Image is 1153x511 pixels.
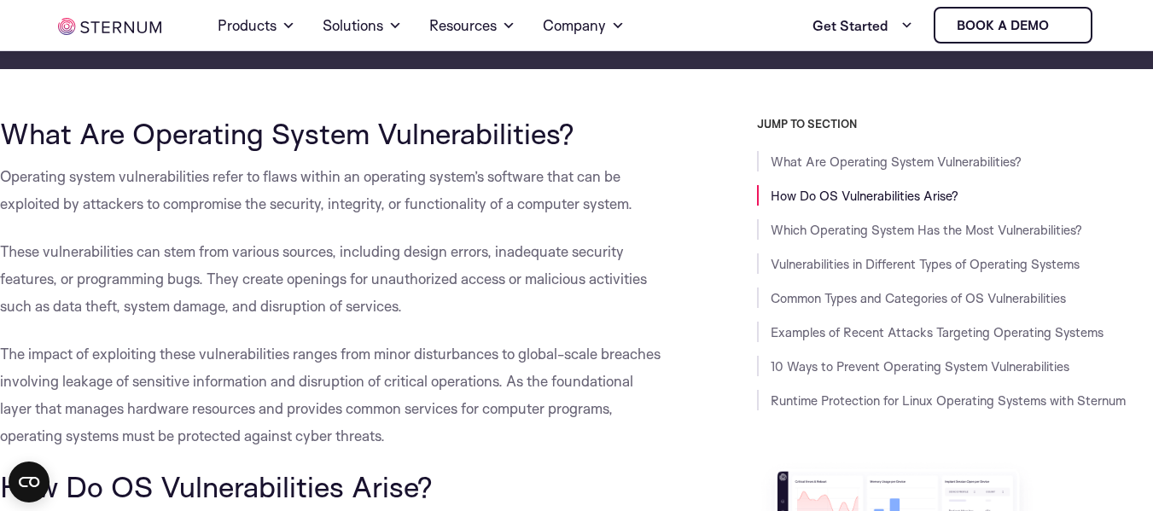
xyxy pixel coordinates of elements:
a: Examples of Recent Attacks Targeting Operating Systems [771,324,1104,340]
a: What Are Operating System Vulnerabilities? [771,154,1022,170]
a: Runtime Protection for Linux Operating Systems with Sternum [771,392,1126,409]
a: Get Started [812,9,913,43]
button: Open CMP widget [9,462,49,502]
a: Solutions [323,2,402,49]
a: Company [543,2,625,49]
a: Products [218,2,295,49]
a: Which Operating System Has the Most Vulnerabilities? [771,222,1082,238]
a: Vulnerabilities in Different Types of Operating Systems [771,256,1080,272]
a: Common Types and Categories of OS Vulnerabilities [771,290,1066,306]
a: Resources [429,2,515,49]
img: sternum iot [58,18,162,35]
h3: JUMP TO SECTION [757,117,1153,131]
a: 10 Ways to Prevent Operating System Vulnerabilities [771,358,1069,375]
a: Book a demo [934,7,1092,44]
img: sternum iot [1056,19,1069,32]
a: How Do OS Vulnerabilities Arise? [771,188,958,204]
